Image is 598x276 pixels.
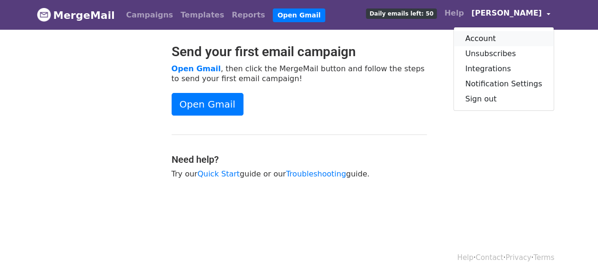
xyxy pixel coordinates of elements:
a: Open Gmail [273,8,325,22]
h2: Send your first email campaign [172,44,427,60]
a: Open Gmail [172,93,243,116]
a: Privacy [505,253,531,262]
a: Open Gmail [172,64,221,73]
h4: Need help? [172,154,427,165]
a: Troubleshooting [286,169,346,178]
div: [PERSON_NAME] [453,27,554,111]
span: Daily emails left: 50 [366,8,436,19]
p: Try our guide or our guide. [172,169,427,179]
a: Reports [228,6,269,25]
a: [PERSON_NAME] [468,4,554,26]
a: Notification Settings [454,76,554,92]
a: Unsubscribes [454,46,554,61]
a: Integrations [454,61,554,76]
a: Quick Start [198,169,240,178]
iframe: Chat Widget [551,231,598,276]
a: Daily emails left: 50 [362,4,440,23]
a: Sign out [454,92,554,107]
a: Campaigns [122,6,177,25]
a: Templates [177,6,228,25]
a: Help [441,4,468,23]
p: , then click the MergeMail button and follow the steps to send your first email campaign! [172,64,427,84]
span: [PERSON_NAME] [471,8,542,19]
a: Contact [476,253,503,262]
img: MergeMail logo [37,8,51,22]
a: Terms [533,253,554,262]
a: MergeMail [37,5,115,25]
a: Account [454,31,554,46]
a: Help [457,253,473,262]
